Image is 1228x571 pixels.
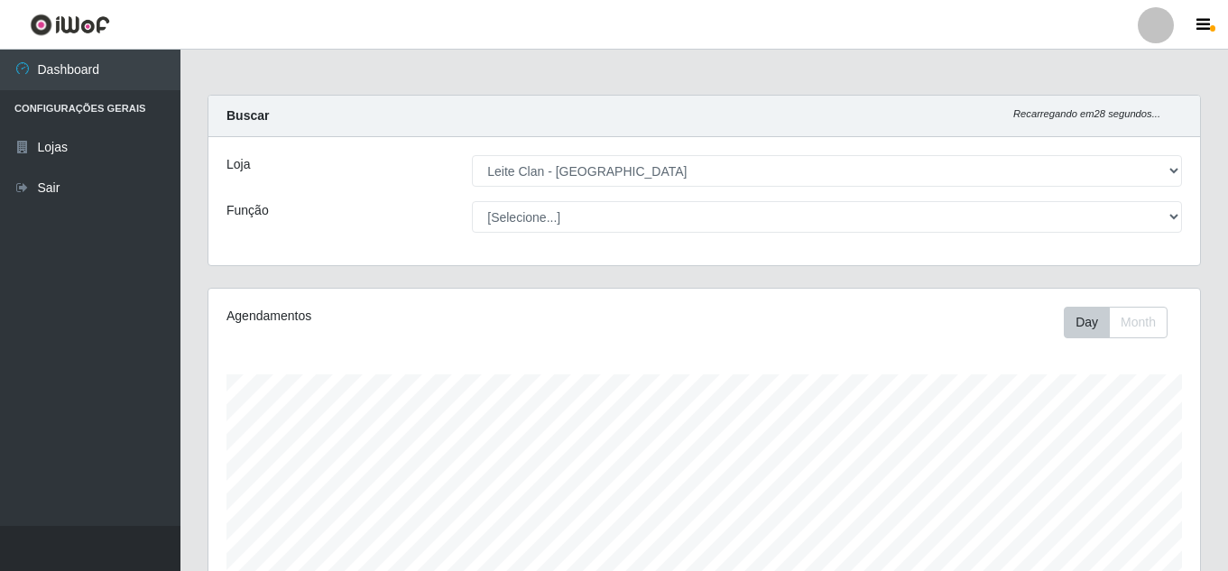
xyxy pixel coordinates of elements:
[1064,307,1110,338] button: Day
[1109,307,1168,338] button: Month
[226,307,609,326] div: Agendamentos
[30,14,110,36] img: CoreUI Logo
[1064,307,1168,338] div: First group
[1064,307,1182,338] div: Toolbar with button groups
[226,108,269,123] strong: Buscar
[226,201,269,220] label: Função
[1013,108,1160,119] i: Recarregando em 28 segundos...
[226,155,250,174] label: Loja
